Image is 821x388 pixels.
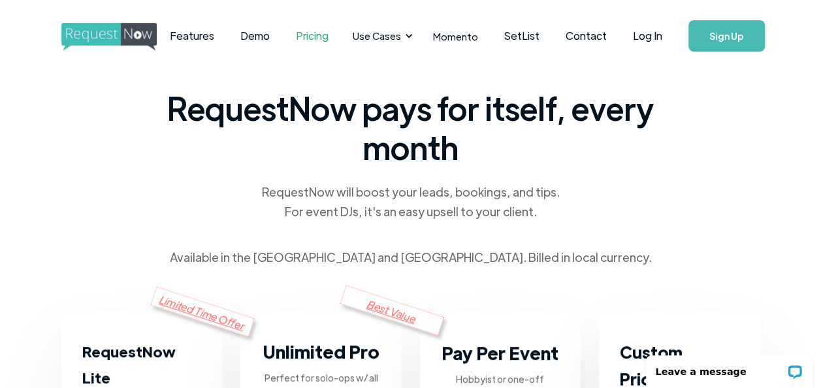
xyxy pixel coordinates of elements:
[688,20,765,52] a: Sign Up
[261,182,561,221] div: RequestNow will boost your leads, bookings, and tips. For event DJs, it's an easy upsell to your ...
[263,338,379,364] h3: Unlimited Pro
[442,341,558,364] strong: Pay Per Event
[157,16,227,56] a: Features
[345,16,417,56] div: Use Cases
[227,16,283,56] a: Demo
[151,286,255,336] div: Limited Time Offer
[553,16,620,56] a: Contact
[620,13,675,59] a: Log In
[61,23,124,49] a: home
[637,347,821,388] iframe: LiveChat chat widget
[420,17,491,56] a: Momento
[353,29,401,43] div: Use Cases
[283,16,342,56] a: Pricing
[491,16,553,56] a: SetList
[163,88,659,167] span: RequestNow pays for itself, every month
[170,248,652,267] div: Available in the [GEOGRAPHIC_DATA] and [GEOGRAPHIC_DATA]. Billed in local currency.
[340,285,445,335] div: Best Value
[61,23,181,51] img: requestnow logo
